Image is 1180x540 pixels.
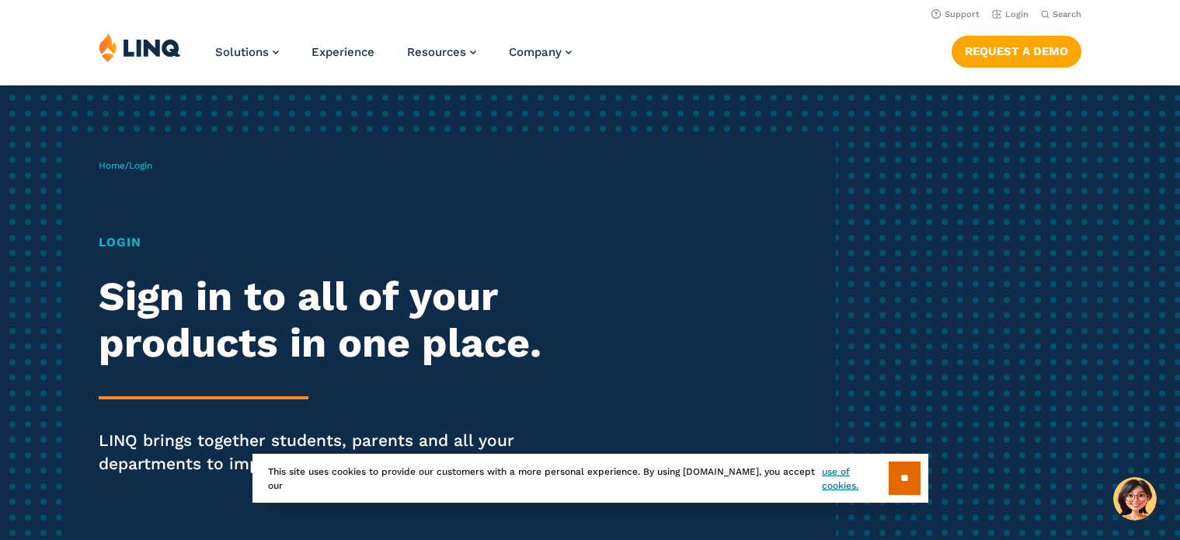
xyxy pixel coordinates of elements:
[822,465,888,493] a: use of cookies.
[99,429,553,476] p: LINQ brings together students, parents and all your departments to improve efficiency and transpa...
[99,273,553,367] h2: Sign in to all of your products in one place.
[312,45,374,59] a: Experience
[931,9,980,19] a: Support
[99,160,152,171] span: /
[215,33,572,84] nav: Primary Navigation
[952,33,1081,67] nav: Button Navigation
[992,9,1029,19] a: Login
[99,160,125,171] a: Home
[509,45,562,59] span: Company
[129,160,152,171] span: Login
[1113,477,1157,521] button: Hello, have a question? Let’s chat.
[215,45,279,59] a: Solutions
[1053,9,1081,19] span: Search
[99,33,181,62] img: LINQ | K‑12 Software
[407,45,466,59] span: Resources
[99,233,553,252] h1: Login
[252,454,928,503] div: This site uses cookies to provide our customers with a more personal experience. By using [DOMAIN...
[215,45,269,59] span: Solutions
[407,45,476,59] a: Resources
[509,45,572,59] a: Company
[1041,9,1081,20] button: Open Search Bar
[952,36,1081,67] a: Request a Demo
